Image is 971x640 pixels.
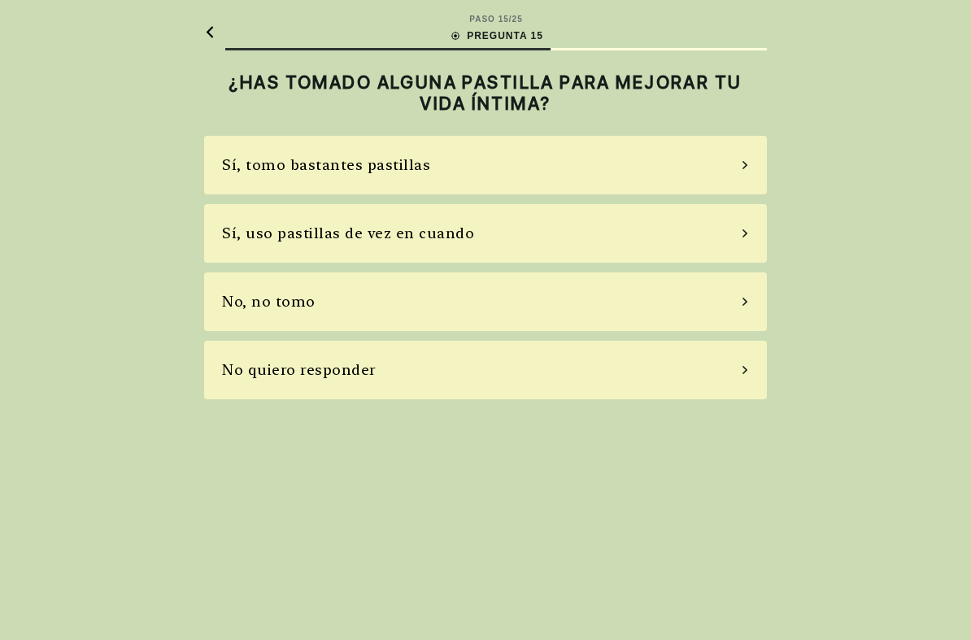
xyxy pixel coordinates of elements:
div: Sí, tomo bastantes pastillas [222,154,430,176]
div: No quiero responder [222,359,377,381]
div: No, no tomo [222,290,316,312]
div: PREGUNTA 15 [449,28,543,43]
div: PASO 15 / 25 [469,13,522,25]
div: Sí, uso pastillas de vez en cuando [222,222,474,244]
h2: ¿HAS TOMADO ALGUNA PASTILLA PARA MEJORAR TU VIDA ÍNTIMA? [204,72,767,115]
